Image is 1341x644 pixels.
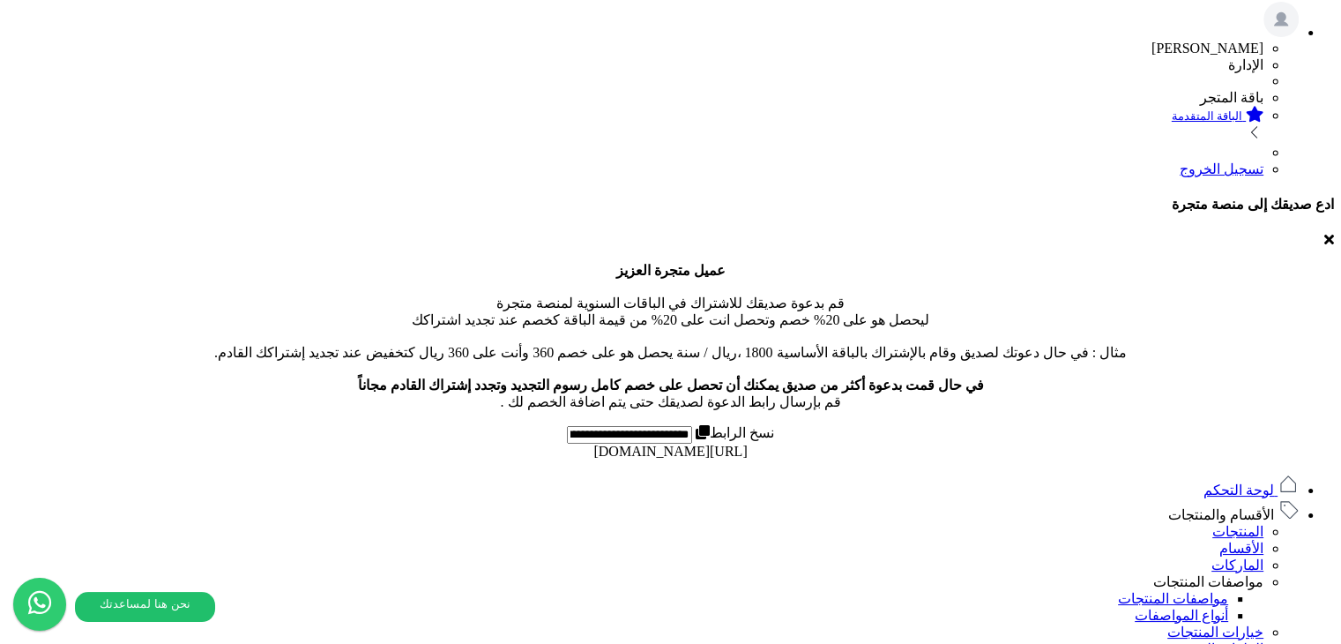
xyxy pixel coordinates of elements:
[7,444,1334,460] div: [URL][DOMAIN_NAME]
[7,262,1334,410] p: قم بدعوة صديقك للاشتراك في الباقات السنوية لمنصة متجرة ليحصل هو على 20% خصم وتحصل انت على 20% من ...
[1135,608,1228,623] a: أنواع المواصفات
[358,378,984,393] b: في حال قمت بدعوة أكثر من صديق يمكنك أن تحصل على خصم كامل رسوم التجديد وتجدد إشتراك القادم مجاناً
[1211,558,1263,573] a: الماركات
[7,89,1263,106] li: باقة المتجر
[7,196,1334,213] h4: ادع صديقك إلى منصة متجرة
[1153,574,1263,589] a: مواصفات المنتجات
[1203,483,1274,498] span: لوحة التحكم
[1172,109,1242,123] small: الباقة المتقدمة
[7,106,1263,145] a: الباقة المتقدمة
[692,425,774,440] label: نسخ الرابط
[1180,161,1263,176] a: تسجيل الخروج
[1203,483,1299,498] a: لوحة التحكم
[1168,507,1274,522] span: الأقسام والمنتجات
[7,56,1263,73] li: الإدارة
[1212,524,1263,539] a: المنتجات
[1167,625,1263,640] a: خيارات المنتجات
[1118,591,1228,606] a: مواصفات المنتجات
[616,263,726,278] b: عميل متجرة العزيز
[1219,541,1263,556] a: الأقسام
[1151,41,1263,56] span: [PERSON_NAME]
